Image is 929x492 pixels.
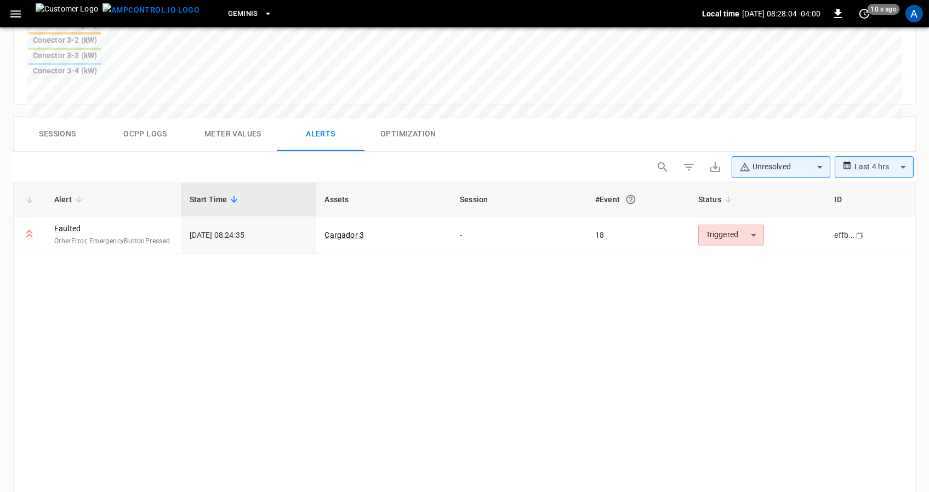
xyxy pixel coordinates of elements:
[451,183,586,216] th: Session
[364,117,452,152] button: Optimization
[702,8,740,19] p: Local time
[224,3,277,25] button: Geminis
[190,193,242,206] span: Start Time
[101,117,189,152] button: Ocpp logs
[14,117,101,152] button: Sessions
[856,5,873,22] button: set refresh interval
[54,193,86,206] span: Alert
[825,183,915,216] th: ID
[739,161,813,173] div: Unresolved
[621,190,641,209] button: An event is a single occurrence of an issue. An alert groups related events for the same asset, m...
[316,183,452,216] th: Assets
[868,4,900,15] span: 10 s ago
[742,8,820,19] p: [DATE] 08:28:04 -04:00
[228,8,258,20] span: Geminis
[595,190,681,209] div: #Event
[698,225,764,245] div: Triggered
[102,3,200,17] img: ampcontrol.io logo
[854,157,914,178] div: Last 4 hrs
[905,5,923,22] div: profile-icon
[277,117,364,152] button: Alerts
[698,193,736,206] span: Status
[189,117,277,152] button: Meter Values
[36,3,98,24] img: Customer Logo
